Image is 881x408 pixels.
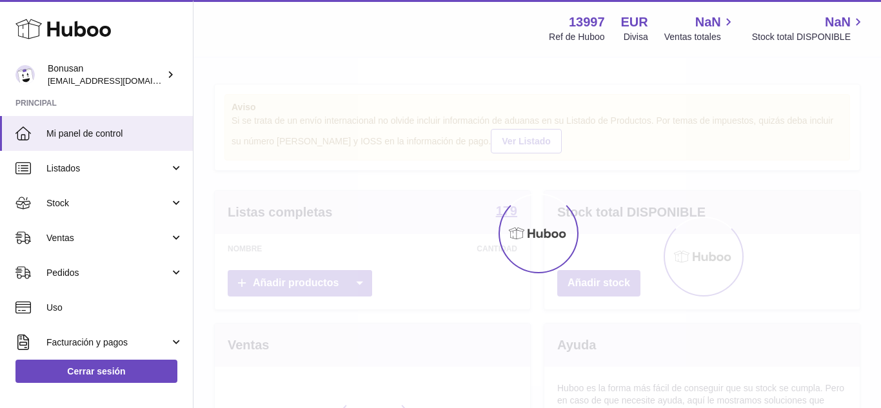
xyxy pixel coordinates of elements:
span: [EMAIL_ADDRESS][DOMAIN_NAME] [48,75,190,86]
span: Stock [46,197,170,209]
div: Ref de Huboo [549,31,604,43]
span: Facturación y pagos [46,336,170,349]
span: Uso [46,302,183,314]
span: Ventas totales [664,31,736,43]
span: Ventas [46,232,170,244]
span: Listados [46,162,170,175]
div: Bonusan [48,63,164,87]
strong: 13997 [569,14,605,31]
a: NaN Ventas totales [664,14,736,43]
span: Mi panel de control [46,128,183,140]
span: NaN [695,14,721,31]
div: Divisa [624,31,648,43]
a: NaN Stock total DISPONIBLE [752,14,866,43]
span: Pedidos [46,267,170,279]
a: Cerrar sesión [15,360,177,383]
strong: EUR [621,14,648,31]
span: NaN [825,14,851,31]
span: Stock total DISPONIBLE [752,31,866,43]
img: info@bonusan.es [15,65,35,84]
